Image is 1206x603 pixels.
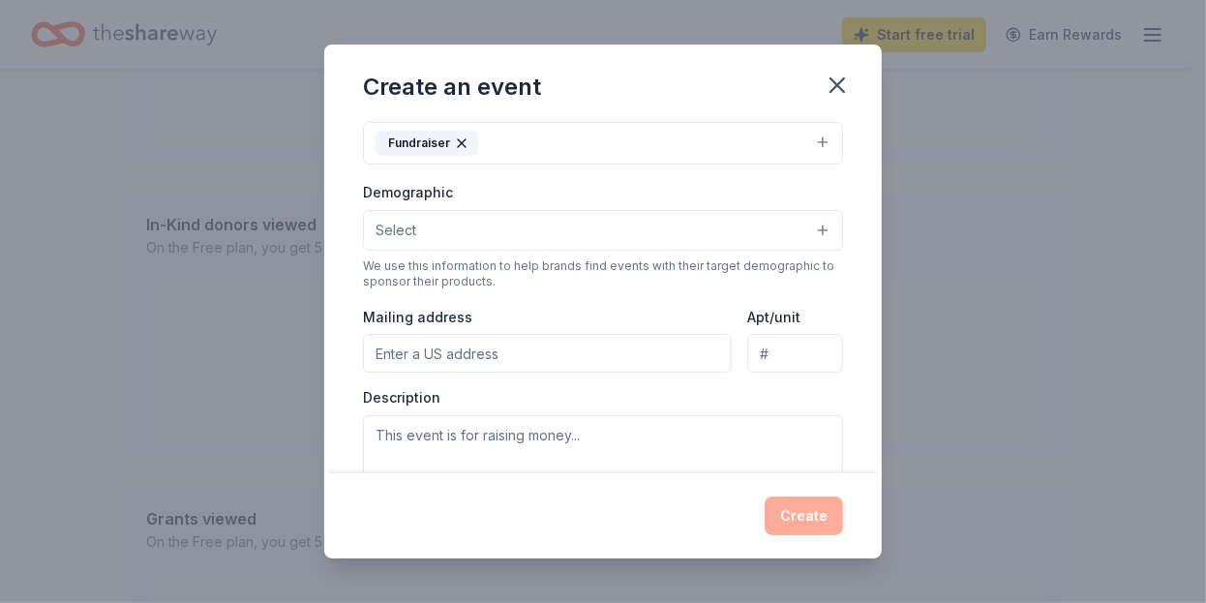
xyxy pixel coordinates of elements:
[363,258,843,289] div: We use this information to help brands find events with their target demographic to sponsor their...
[376,131,478,156] div: Fundraiser
[363,122,843,165] button: Fundraiser
[376,219,416,242] span: Select
[747,308,800,327] label: Apt/unit
[363,308,472,327] label: Mailing address
[747,334,843,373] input: #
[363,210,843,251] button: Select
[363,183,453,202] label: Demographic
[363,334,732,373] input: Enter a US address
[363,72,541,103] div: Create an event
[363,388,440,407] label: Description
